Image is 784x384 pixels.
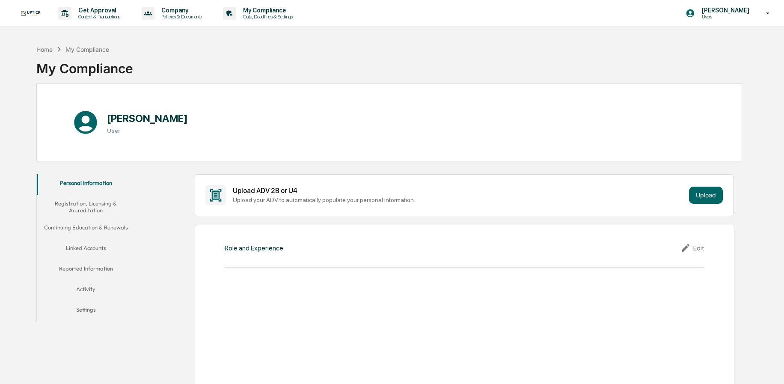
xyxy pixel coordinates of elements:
[71,14,125,20] p: Content & Transactions
[695,7,754,14] p: [PERSON_NAME]
[233,196,686,203] div: Upload your ADV to automatically populate your personal information.
[107,127,188,134] h3: User
[154,14,206,20] p: Policies & Documents
[36,54,133,76] div: My Compliance
[37,174,135,195] button: Personal Information
[680,243,704,253] div: Edit
[37,260,135,280] button: Reported Information
[21,10,41,16] img: logo
[37,280,135,301] button: Activity
[233,187,686,195] div: Upload ADV 2B or U4
[37,301,135,321] button: Settings
[695,14,754,20] p: Users
[154,7,206,14] p: Company
[37,195,135,219] button: Registration, Licensing & Accreditation
[37,174,135,322] div: secondary tabs example
[236,7,297,14] p: My Compliance
[37,239,135,260] button: Linked Accounts
[236,14,297,20] p: Data, Deadlines & Settings
[65,46,109,53] div: My Compliance
[689,187,723,204] button: Upload
[71,7,125,14] p: Get Approval
[37,219,135,239] button: Continuing Education & Renewals
[225,244,283,252] div: Role and Experience
[107,112,188,125] h1: [PERSON_NAME]
[36,46,53,53] div: Home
